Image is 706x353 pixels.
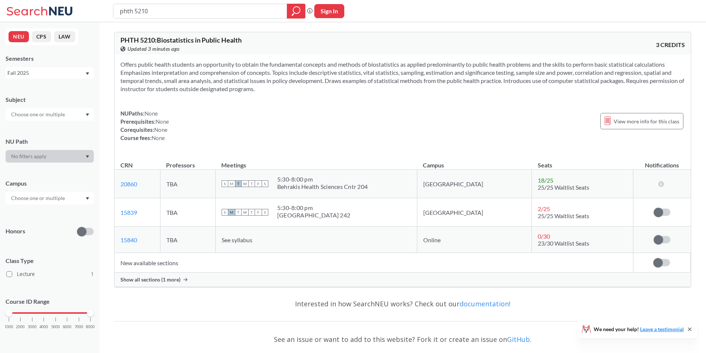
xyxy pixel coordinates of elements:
[7,69,85,77] div: Fall 2025
[54,31,75,42] button: LAW
[39,325,48,329] span: 4000
[156,118,169,125] span: None
[9,31,29,42] button: NEU
[86,325,95,329] span: 8000
[160,227,215,253] td: TBA
[417,170,532,198] td: [GEOGRAPHIC_DATA]
[262,209,268,216] span: S
[120,60,685,93] section: Offers public health students an opportunity to obtain the fundamental concepts and methods of bi...
[51,325,60,329] span: 5000
[228,209,235,216] span: M
[86,113,89,116] svg: Dropdown arrow
[28,325,37,329] span: 3000
[120,36,242,44] span: PHTH 5210 : Biostatistics in Public Health
[287,4,305,19] div: magnifying glass
[6,297,94,306] p: Course ID Range
[154,126,168,133] span: None
[222,209,228,216] span: S
[32,31,51,42] button: CPS
[160,198,215,227] td: TBA
[277,204,350,212] div: 5:30 - 8:00 pm
[6,137,94,146] div: NU Path
[538,233,550,240] span: 0 / 30
[235,209,242,216] span: T
[6,108,94,121] div: Dropdown arrow
[614,117,679,126] span: View more info for this class
[292,6,301,16] svg: magnifying glass
[114,293,691,314] div: Interested in how SearchNEU works? Check out our
[248,209,255,216] span: T
[91,270,94,278] span: 1
[119,5,282,17] input: Class, professor, course number, "phrase"
[594,327,684,332] span: We need your help!
[114,329,691,350] div: See an issue or want to add to this website? Fork it or create an issue on .
[242,209,248,216] span: W
[160,170,215,198] td: TBA
[417,154,532,170] th: Campus
[532,154,633,170] th: Seats
[86,197,89,200] svg: Dropdown arrow
[222,236,252,243] span: See syllabus
[314,4,344,18] button: Sign In
[120,276,180,283] span: Show all sections (1 more)
[7,110,70,119] input: Choose one or multiple
[538,184,589,191] span: 25/25 Waitlist Seats
[160,154,215,170] th: Professors
[120,209,137,216] a: 15839
[538,205,550,212] span: 2 / 25
[6,54,94,63] div: Semesters
[538,177,553,184] span: 18 / 25
[63,325,72,329] span: 6000
[640,326,684,332] a: Leave a testimonial
[120,180,137,187] a: 20860
[120,161,133,169] div: CRN
[127,45,180,53] span: Updated 3 minutes ago
[6,150,94,163] div: Dropdown arrow
[6,96,94,104] div: Subject
[262,180,268,187] span: S
[460,299,510,308] a: documentation!
[228,180,235,187] span: M
[656,41,685,49] span: 3 CREDITS
[277,176,368,183] div: 5:30 - 8:00 pm
[4,325,13,329] span: 1000
[6,269,94,279] label: Lecture
[633,154,690,170] th: Notifications
[255,180,262,187] span: F
[120,236,137,243] a: 15840
[152,134,165,141] span: None
[215,154,417,170] th: Meetings
[6,179,94,187] div: Campus
[6,67,94,79] div: Fall 2025Dropdown arrow
[6,227,25,236] p: Honors
[74,325,83,329] span: 7000
[222,180,228,187] span: S
[242,180,248,187] span: W
[248,180,255,187] span: T
[16,325,25,329] span: 2000
[145,110,158,117] span: None
[538,212,589,219] span: 25/25 Waitlist Seats
[86,72,89,75] svg: Dropdown arrow
[86,155,89,158] svg: Dropdown arrow
[115,253,633,273] td: New available sections
[277,212,350,219] div: [GEOGRAPHIC_DATA] 242
[255,209,262,216] span: F
[6,257,94,265] span: Class Type
[277,183,368,190] div: Behrakis Health Sciences Cntr 204
[507,335,530,344] a: GitHub
[417,198,532,227] td: [GEOGRAPHIC_DATA]
[538,240,589,247] span: 23/30 Waitlist Seats
[115,273,691,287] div: Show all sections (1 more)
[120,109,169,142] div: NUPaths: Prerequisites: Corequisites: Course fees:
[7,194,70,203] input: Choose one or multiple
[235,180,242,187] span: T
[417,227,532,253] td: Online
[6,192,94,204] div: Dropdown arrow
